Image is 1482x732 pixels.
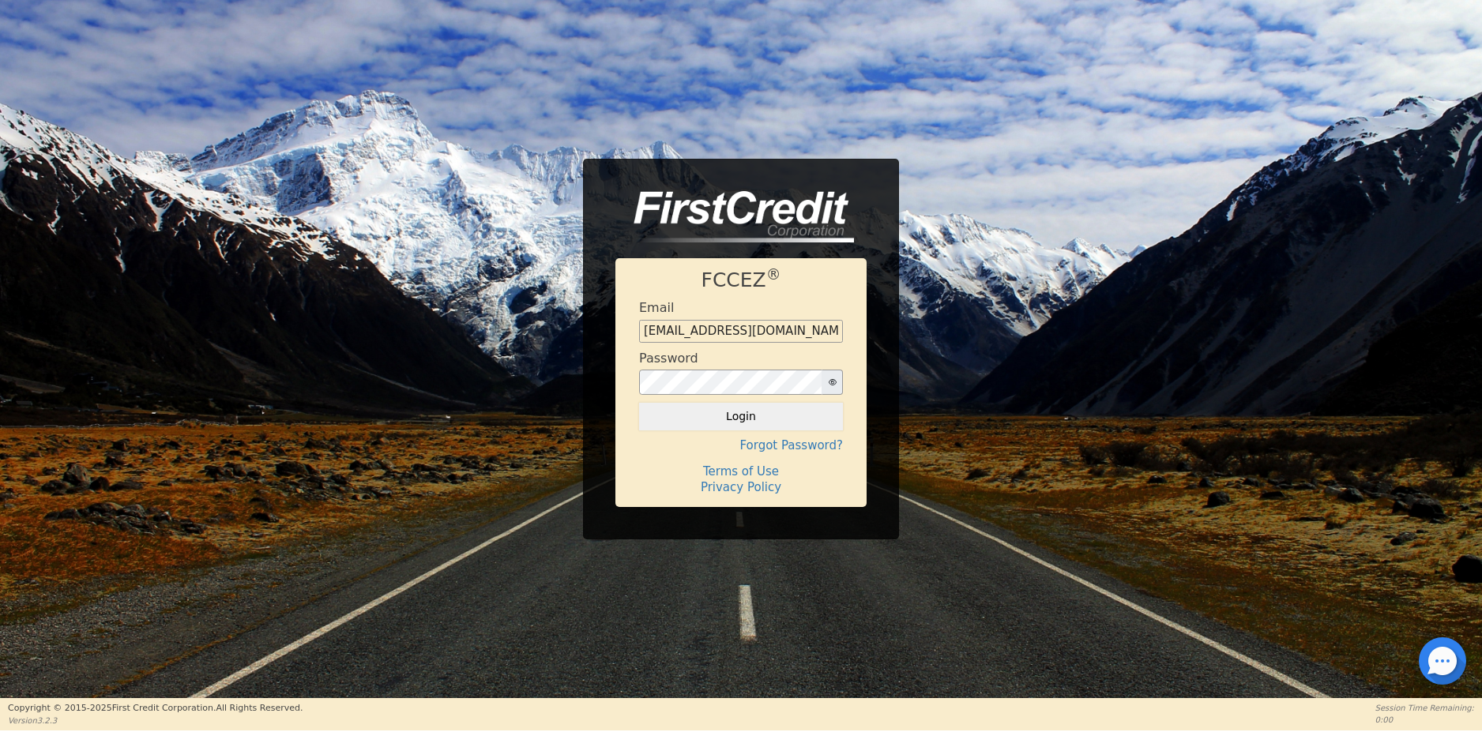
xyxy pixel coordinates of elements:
[639,300,674,315] h4: Email
[1375,714,1474,726] p: 0:00
[639,351,698,366] h4: Password
[639,403,843,430] button: Login
[639,464,843,479] h4: Terms of Use
[1375,702,1474,714] p: Session Time Remaining:
[639,268,843,292] h1: FCCEZ
[639,370,822,395] input: password
[8,702,303,715] p: Copyright © 2015- 2025 First Credit Corporation.
[615,191,854,243] img: logo-CMu_cnol.png
[639,438,843,452] h4: Forgot Password?
[8,715,303,726] p: Version 3.2.3
[216,703,303,713] span: All Rights Reserved.
[639,320,843,343] input: Enter email
[639,480,843,494] h4: Privacy Policy
[766,266,781,283] sup: ®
